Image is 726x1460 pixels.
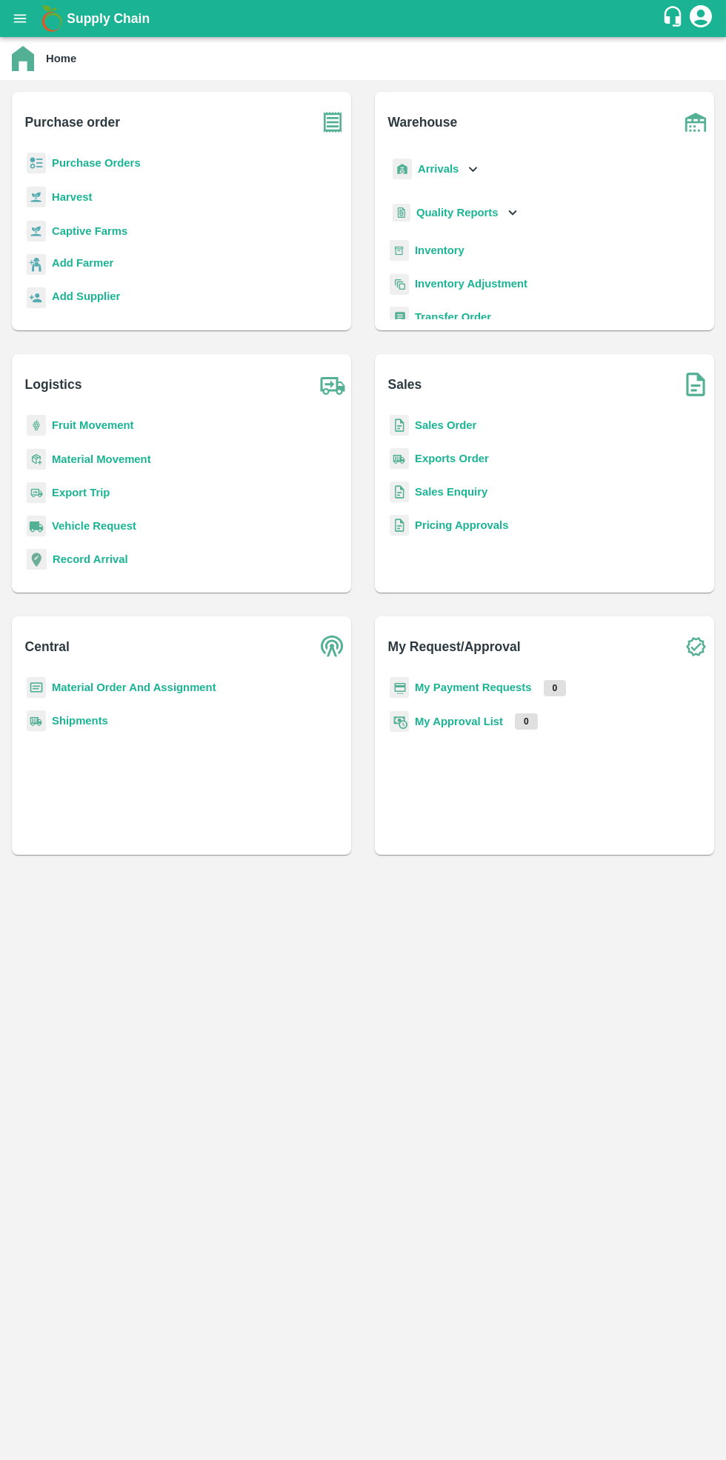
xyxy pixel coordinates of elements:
img: shipments [390,448,409,470]
img: check [677,628,714,665]
img: qualityReport [393,204,410,222]
a: Sales Order [415,419,476,431]
img: whTransfer [390,307,409,328]
a: Purchase Orders [52,157,141,169]
div: customer-support [662,5,687,32]
b: Add Supplier [52,290,120,302]
a: Vehicle Request [52,520,136,532]
img: warehouse [677,104,714,141]
img: fruit [27,415,46,436]
a: Material Movement [52,453,151,465]
a: Export Trip [52,487,110,499]
img: shipments [27,710,46,732]
img: logo [37,4,67,33]
div: account of current user [687,3,714,34]
a: Sales Enquiry [415,486,487,498]
b: Sales [388,374,422,395]
img: reciept [27,153,46,174]
img: soSales [677,366,714,403]
b: Supply Chain [67,11,150,26]
p: 0 [544,680,567,696]
img: harvest [27,186,46,208]
img: centralMaterial [27,677,46,699]
a: Pricing Approvals [415,519,508,531]
img: truck [314,366,351,403]
a: Material Order And Assignment [52,681,216,693]
img: inventory [390,273,409,295]
img: recordArrival [27,549,47,570]
b: Arrivals [418,163,459,175]
b: Purchase order [25,112,120,133]
img: supplier [27,287,46,309]
div: Quality Reports [390,198,521,228]
b: Central [25,636,70,657]
img: home [12,46,34,71]
img: farmer [27,254,46,276]
b: Warehouse [388,112,458,133]
a: Add Supplier [52,288,120,308]
img: material [27,448,46,470]
img: harvest [27,220,46,242]
a: My Approval List [415,716,503,727]
img: vehicle [27,516,46,537]
img: sales [390,415,409,436]
img: approval [390,710,409,733]
img: sales [390,515,409,536]
img: payment [390,677,409,699]
a: Inventory Adjustment [415,278,527,290]
a: Harvest [52,191,92,203]
a: Shipments [52,715,108,727]
div: Arrivals [390,153,482,186]
button: open drawer [3,1,37,36]
img: whInventory [390,240,409,261]
b: Quality Reports [416,207,499,219]
a: Fruit Movement [52,419,134,431]
img: delivery [27,482,46,504]
img: sales [390,481,409,503]
a: Record Arrival [53,553,128,565]
b: Logistics [25,374,82,395]
img: purchase [314,104,351,141]
p: 0 [515,713,538,730]
a: Exports Order [415,453,489,464]
a: Captive Farms [52,225,127,237]
a: Inventory [415,244,464,256]
a: Transfer Order [415,311,491,323]
b: My Request/Approval [388,636,521,657]
a: Add Farmer [52,255,113,275]
a: My Payment Requests [415,681,532,693]
b: Home [46,53,76,64]
b: Add Farmer [52,257,113,269]
img: central [314,628,351,665]
a: Supply Chain [67,8,662,29]
img: whArrival [393,159,412,180]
